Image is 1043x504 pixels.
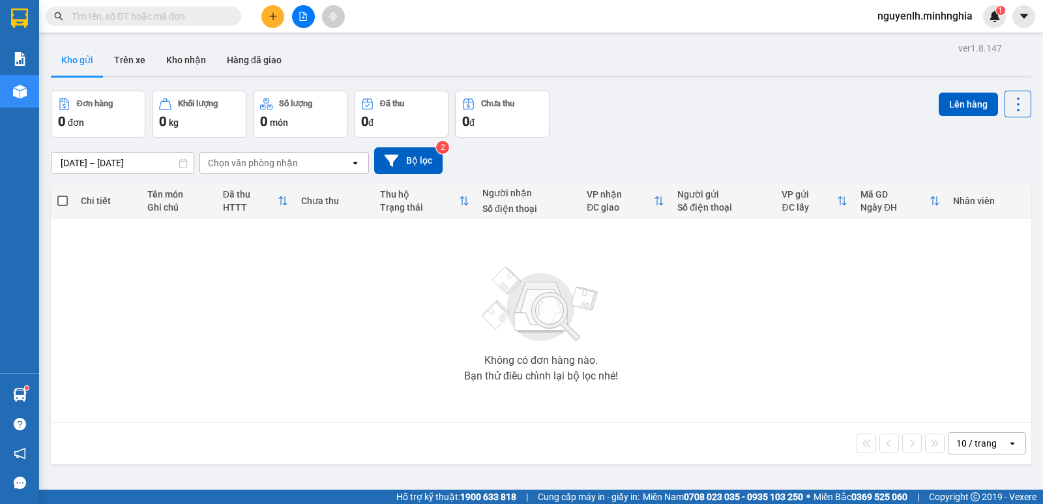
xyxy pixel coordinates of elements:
img: warehouse-icon [13,388,27,402]
div: Chưa thu [301,196,366,206]
div: Ngày ĐH [860,202,930,213]
span: Hỗ trợ kỹ thuật: [396,490,516,504]
span: Cung cấp máy in - giấy in: [538,490,639,504]
span: copyright [971,492,980,501]
img: logo-vxr [11,8,28,28]
div: Chưa thu [481,99,514,108]
div: Đơn hàng [77,99,113,108]
div: Chi tiết [81,196,134,206]
sup: 1 [25,386,29,390]
div: Số lượng [279,99,312,108]
input: Tìm tên, số ĐT hoặc mã đơn [72,9,226,23]
svg: open [1007,438,1018,449]
button: Kho nhận [156,44,216,76]
div: Người nhận [482,188,574,198]
div: VP nhận [587,189,654,200]
sup: 1 [996,6,1005,15]
span: kg [169,117,179,128]
img: solution-icon [13,52,27,66]
span: đ [368,117,374,128]
button: Bộ lọc [374,147,443,174]
span: đ [469,117,475,128]
div: Đã thu [223,189,278,200]
span: Miền Nam [643,490,803,504]
sup: 2 [436,141,449,154]
th: Toggle SortBy [216,184,295,218]
span: đơn [68,117,84,128]
div: Nhân viên [953,196,1025,206]
div: Bạn thử điều chỉnh lại bộ lọc nhé! [464,371,618,381]
span: 1 [998,6,1003,15]
span: file-add [299,12,308,21]
button: caret-down [1012,5,1035,28]
th: Toggle SortBy [854,184,947,218]
button: aim [322,5,345,28]
div: Số điện thoại [482,203,574,214]
div: VP gửi [782,189,836,200]
svg: open [350,158,360,168]
div: Đã thu [380,99,404,108]
span: message [14,477,26,489]
span: nguyenlh.minhnghia [867,8,983,24]
strong: 1900 633 818 [460,492,516,502]
span: aim [329,12,338,21]
button: Đơn hàng0đơn [51,91,145,138]
span: 0 [260,113,267,129]
span: caret-down [1018,10,1030,22]
span: 0 [462,113,469,129]
div: ĐC lấy [782,202,836,213]
th: Toggle SortBy [775,184,853,218]
button: Chưa thu0đ [455,91,550,138]
img: warehouse-icon [13,85,27,98]
span: 0 [361,113,368,129]
button: Hàng đã giao [216,44,292,76]
div: Thu hộ [380,189,459,200]
span: 0 [159,113,166,129]
button: Lên hàng [939,93,998,116]
div: Số điện thoại [677,202,769,213]
div: Ghi chú [147,202,210,213]
div: ver 1.8.147 [958,41,1002,55]
button: Số lượng0món [253,91,347,138]
div: HTTT [223,202,278,213]
span: question-circle [14,418,26,430]
div: Người gửi [677,189,769,200]
span: plus [269,12,278,21]
input: Select a date range. [51,153,194,173]
strong: 0708 023 035 - 0935 103 250 [684,492,803,502]
div: Không có đơn hàng nào. [484,355,598,366]
div: ĐC giao [587,202,654,213]
button: Khối lượng0kg [152,91,246,138]
div: 10 / trang [956,437,997,450]
button: file-add [292,5,315,28]
button: plus [261,5,284,28]
span: Miền Bắc [814,490,907,504]
div: Trạng thái [380,202,459,213]
span: 0 [58,113,65,129]
button: Trên xe [104,44,156,76]
span: | [526,490,528,504]
div: Tên món [147,189,210,200]
th: Toggle SortBy [374,184,476,218]
button: Đã thu0đ [354,91,448,138]
img: svg+xml;base64,PHN2ZyBjbGFzcz0ibGlzdC1wbHVnX19zdmciIHhtbG5zPSJodHRwOi8vd3d3LnczLm9yZy8yMDAwL3N2Zy... [476,259,606,350]
img: icon-new-feature [989,10,1001,22]
span: notification [14,447,26,460]
span: ⚪️ [806,494,810,499]
div: Khối lượng [178,99,218,108]
span: search [54,12,63,21]
strong: 0369 525 060 [851,492,907,502]
button: Kho gửi [51,44,104,76]
span: món [270,117,288,128]
th: Toggle SortBy [580,184,671,218]
div: Mã GD [860,189,930,200]
div: Chọn văn phòng nhận [208,156,298,170]
span: | [917,490,919,504]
